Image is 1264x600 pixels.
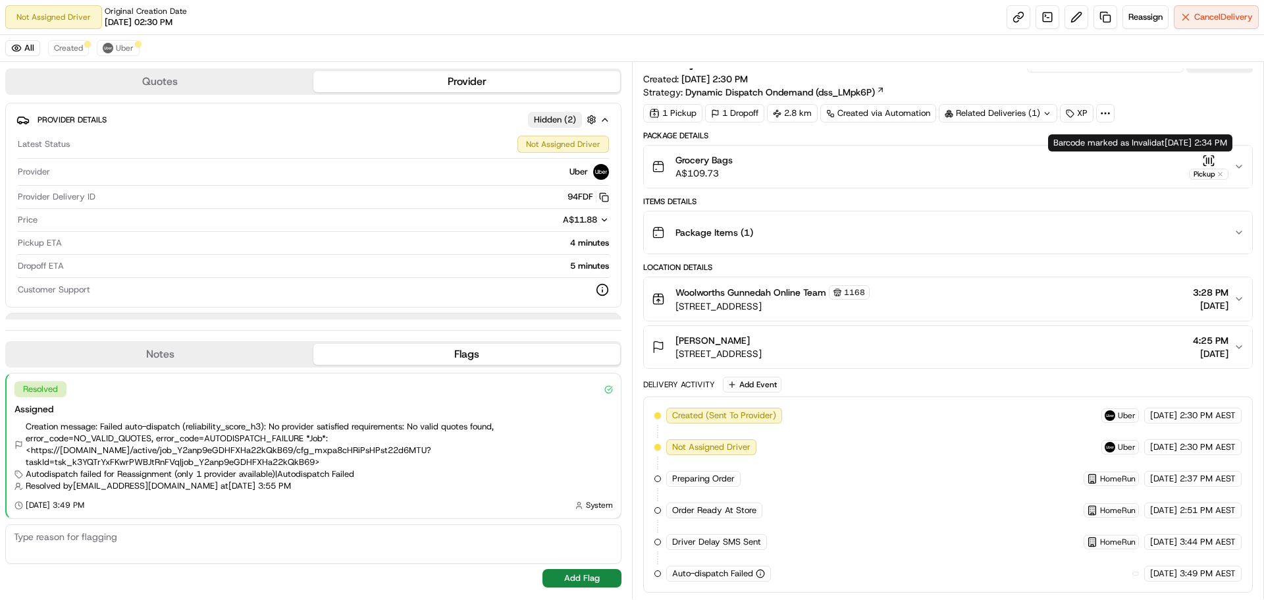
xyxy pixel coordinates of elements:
[528,111,600,128] button: Hidden (2)
[14,402,613,416] div: Assigned
[1180,473,1236,485] span: 2:37 PM AEST
[103,43,113,53] img: uber-new-logo.jpeg
[567,191,609,203] button: 94FDF
[1118,442,1136,452] span: Uber
[643,72,748,86] span: Created:
[1180,536,1236,548] span: 3:44 PM AEST
[643,130,1253,141] div: Package Details
[705,104,764,123] div: 1 Dropoff
[672,473,735,485] span: Preparing Order
[1180,441,1236,453] span: 2:30 PM AEST
[1193,299,1228,312] span: [DATE]
[1105,442,1115,452] img: uber-new-logo.jpeg
[1060,104,1093,123] div: XP
[675,334,750,347] span: [PERSON_NAME]
[69,260,609,272] div: 5 minutes
[1150,473,1177,485] span: [DATE]
[1189,154,1228,180] button: Pickup
[643,57,697,69] h3: Summary
[1150,410,1177,422] span: [DATE]
[672,441,750,453] span: Not Assigned Driver
[593,164,609,180] img: uber-new-logo.jpeg
[563,214,597,225] span: A$11.88
[5,40,40,56] button: All
[672,568,753,580] span: Auto-dispatch Failed
[26,421,613,468] span: Creation message: Failed auto-dispatch (reliability_score_h3): No provider satisfied requirements...
[18,260,64,272] span: Dropoff ETA
[18,166,50,178] span: Provider
[105,6,187,16] span: Original Creation Date
[643,262,1253,273] div: Location Details
[672,505,756,516] span: Order Ready At Store
[675,300,870,313] span: [STREET_ADDRESS]
[1193,286,1228,299] span: 3:28 PM
[1118,410,1136,421] span: Uber
[1122,5,1169,29] button: Reassign
[48,40,89,56] button: Created
[26,468,354,480] span: Autodispatch failed for Reassignment (only 1 provider available) | Autodispatch Failed
[1194,11,1253,23] span: Cancel Delivery
[1193,347,1228,360] span: [DATE]
[97,40,140,56] button: Uber
[643,379,715,390] div: Delivery Activity
[643,104,702,123] div: 1 Pickup
[939,104,1057,123] div: Related Deliveries (1)
[672,410,776,422] span: Created (Sent To Provider)
[18,138,70,150] span: Latest Status
[1189,169,1228,180] div: Pickup
[14,381,66,397] div: Resolved
[1180,410,1236,422] span: 2:30 PM AEST
[1180,505,1236,516] span: 2:51 PM AEST
[1150,505,1177,516] span: [DATE]
[820,104,936,123] a: Created via Automation
[1157,137,1227,148] span: at [DATE] 2:34 PM
[221,480,291,492] span: at [DATE] 3:55 PM
[569,166,588,178] span: Uber
[685,86,875,99] span: Dynamic Dispatch Ondemand (dss_LMpk6P)
[54,43,83,53] span: Created
[586,500,613,510] span: System
[675,347,762,360] span: [STREET_ADDRESS]
[1180,568,1236,580] span: 3:49 PM AEST
[844,287,865,298] span: 1168
[1100,537,1136,547] span: HomeRun
[1150,536,1177,548] span: [DATE]
[18,214,38,226] span: Price
[18,237,62,249] span: Pickup ETA
[542,569,621,587] button: Add Flag
[67,237,609,249] div: 4 minutes
[1193,334,1228,347] span: 4:25 PM
[116,43,134,53] span: Uber
[675,286,826,299] span: Woolworths Gunnedah Online Team
[26,500,84,510] span: [DATE] 3:49 PM
[1048,134,1232,151] div: Barcode marked as Invalid
[7,344,313,365] button: Notes
[26,480,218,492] span: Resolved by [EMAIL_ADDRESS][DOMAIN_NAME]
[644,211,1252,254] button: Package Items (1)
[644,326,1252,368] button: [PERSON_NAME][STREET_ADDRESS]4:25 PM[DATE]
[675,226,753,239] span: Package Items ( 1 )
[681,73,748,85] span: [DATE] 2:30 PM
[7,71,313,92] button: Quotes
[644,277,1252,321] button: Woolworths Gunnedah Online Team1168[STREET_ADDRESS]3:28 PM[DATE]
[313,71,620,92] button: Provider
[313,344,620,365] button: Flags
[644,146,1252,188] button: Grocery BagsA$109.73Pickup
[534,114,576,126] span: Hidden ( 2 )
[38,115,107,125] span: Provider Details
[105,16,172,28] span: [DATE] 02:30 PM
[723,377,781,393] button: Add Event
[18,284,90,296] span: Customer Support
[493,214,609,226] button: A$11.88
[672,536,761,548] span: Driver Delay SMS Sent
[1150,441,1177,453] span: [DATE]
[675,167,733,180] span: A$109.73
[1150,568,1177,580] span: [DATE]
[18,191,95,203] span: Provider Delivery ID
[1128,11,1163,23] span: Reassign
[1105,410,1115,421] img: uber-new-logo.jpeg
[675,153,733,167] span: Grocery Bags
[1100,505,1136,516] span: HomeRun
